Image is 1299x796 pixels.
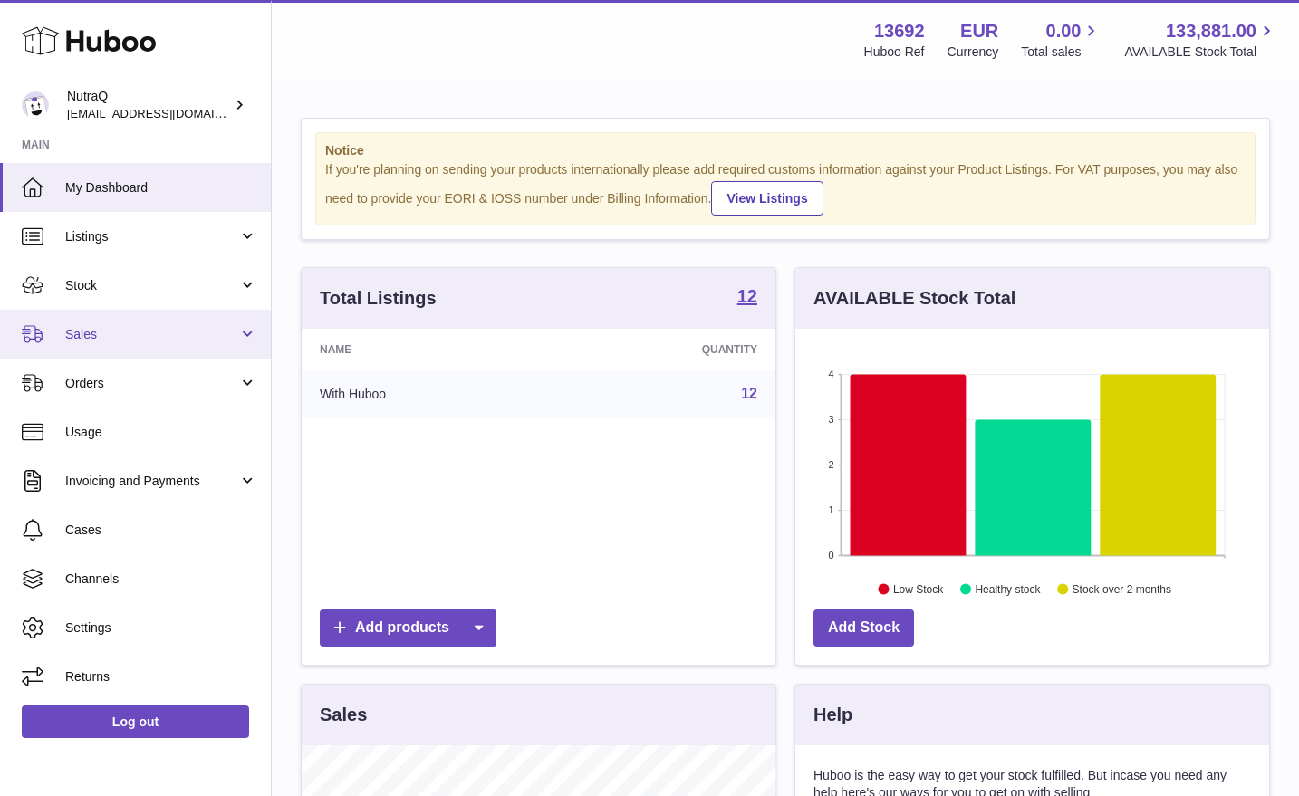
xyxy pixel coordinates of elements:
div: Currency [948,43,999,61]
text: 0 [828,550,833,561]
text: Low Stock [893,582,944,595]
a: Add products [320,609,496,647]
strong: 13692 [874,19,925,43]
div: Huboo Ref [864,43,925,61]
strong: EUR [960,19,998,43]
th: Name [302,329,552,370]
span: Usage [65,424,257,441]
text: 4 [828,369,833,379]
td: With Huboo [302,370,552,417]
div: NutraQ [67,88,230,122]
h3: AVAILABLE Stock Total [813,286,1015,311]
th: Quantity [552,329,775,370]
text: Healthy stock [975,582,1041,595]
a: Add Stock [813,609,914,647]
span: Listings [65,228,238,245]
span: AVAILABLE Stock Total [1124,43,1277,61]
span: Channels [65,571,257,588]
strong: 12 [737,287,757,305]
span: 133,881.00 [1166,19,1256,43]
a: 133,881.00 AVAILABLE Stock Total [1124,19,1277,61]
a: View Listings [711,181,823,216]
text: Stock over 2 months [1073,582,1171,595]
span: Settings [65,619,257,637]
span: Returns [65,668,257,686]
span: Total sales [1021,43,1102,61]
span: Orders [65,375,238,392]
div: If you're planning on sending your products internationally please add required customs informati... [325,161,1246,216]
a: 12 [741,386,757,401]
a: Log out [22,705,249,738]
span: Invoicing and Payments [65,473,238,490]
text: 1 [828,504,833,515]
span: My Dashboard [65,179,257,197]
img: log@nutraq.com [22,91,49,119]
h3: Help [813,703,852,727]
text: 2 [828,459,833,470]
h3: Total Listings [320,286,437,311]
h3: Sales [320,703,367,727]
strong: Notice [325,142,1246,159]
a: 12 [737,287,757,309]
text: 3 [828,414,833,425]
span: Cases [65,522,257,539]
span: [EMAIL_ADDRESS][DOMAIN_NAME] [67,106,266,120]
span: Stock [65,277,238,294]
a: 0.00 Total sales [1021,19,1102,61]
span: 0.00 [1046,19,1082,43]
span: Sales [65,326,238,343]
